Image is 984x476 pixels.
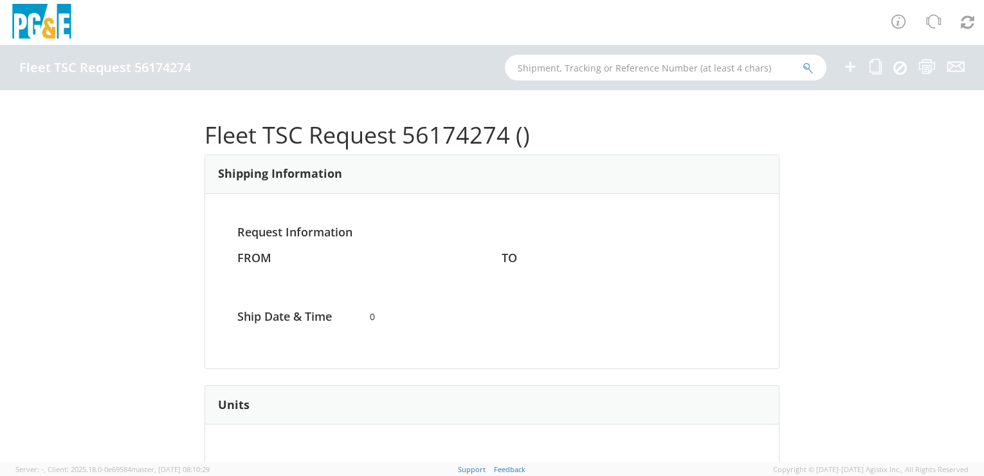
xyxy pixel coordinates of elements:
h4: Ship Date & Time [228,310,360,323]
span: Client: 2025.18.0-0e69584 [48,464,210,474]
h3: Units [218,399,250,412]
a: Support [458,464,486,474]
h4: Fleet TSC Request 56174274 [19,61,191,75]
input: Shipment, Tracking or Reference Number (at least 4 chars) [505,55,826,81]
span: Copyright © [DATE]-[DATE] Agistix Inc., All Rights Reserved [773,464,969,475]
h4: TO [502,252,747,265]
h3: Shipping Information [218,167,342,180]
span: Server: - [15,464,46,474]
span: 0 [360,310,624,323]
span: master, [DATE] 08:10:29 [131,464,210,474]
a: Feedback [494,464,525,474]
h4: Request Information [237,226,747,239]
img: pge-logo-06675f144f4cfa6a6814.png [10,4,74,42]
h1: Fleet TSC Request 56174274 () [205,122,779,148]
span: , [44,464,46,474]
h4: FROM [237,252,482,265]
